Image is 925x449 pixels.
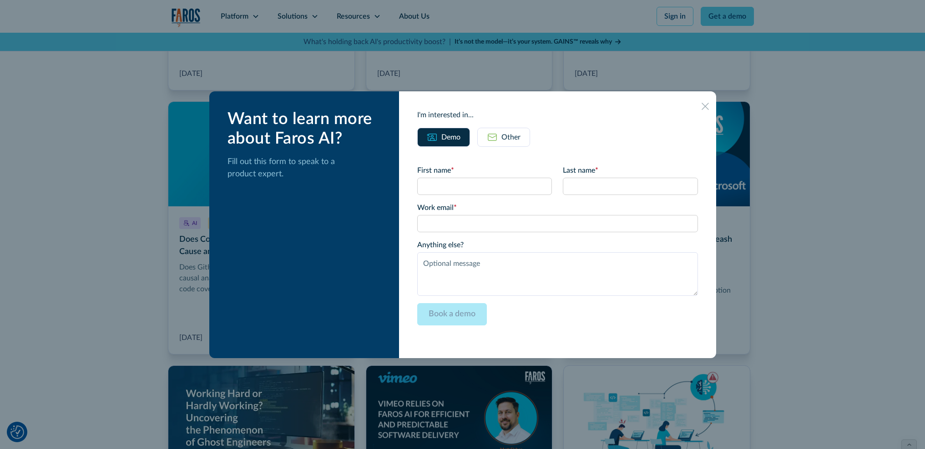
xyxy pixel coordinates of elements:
p: Fill out this form to speak to a product expert. [227,156,385,180]
div: I'm interested in... [417,110,698,120]
input: Book a demo [417,303,487,325]
label: Work email [417,202,698,213]
div: Demo [441,132,460,143]
form: Email Form [417,165,698,340]
label: Anything else? [417,239,698,250]
label: Last name [563,165,698,176]
div: Want to learn more about Faros AI? [227,110,385,149]
label: First name [417,165,552,176]
div: Other [501,132,521,143]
